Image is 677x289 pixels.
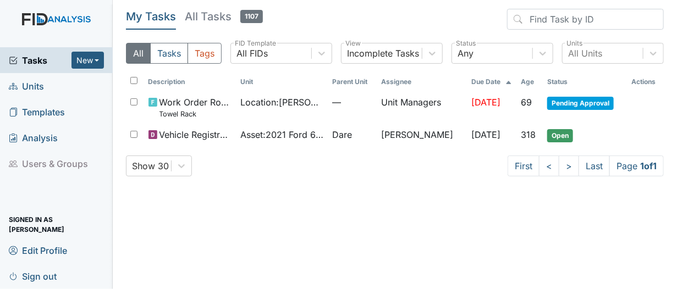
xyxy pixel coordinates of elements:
th: Assignee [377,73,467,91]
th: Toggle SortBy [236,73,328,91]
th: Toggle SortBy [467,73,516,91]
span: [DATE] [471,97,500,108]
span: Analysis [9,129,58,146]
button: All [126,43,151,64]
th: Toggle SortBy [516,73,543,91]
span: Location : [PERSON_NAME] House [240,96,323,109]
span: 1107 [240,10,263,23]
span: Pending Approval [547,97,614,110]
span: Units [9,77,44,95]
span: Page [609,155,664,176]
input: Toggle All Rows Selected [130,77,137,84]
span: Edit Profile [9,242,67,259]
button: Tags [188,43,222,64]
div: All FIDs [236,47,268,60]
td: [PERSON_NAME] [377,124,467,147]
small: Towel Rack [159,109,232,119]
div: Incomplete Tasks [347,47,419,60]
span: Templates [9,103,65,120]
span: 69 [521,97,532,108]
button: New [71,52,104,69]
span: [DATE] [471,129,500,140]
a: First [508,155,540,176]
span: Vehicle Registration [159,128,232,141]
span: Dare [332,128,352,141]
div: Any [458,47,474,60]
h5: My Tasks [126,9,176,24]
a: < [539,155,559,176]
th: Toggle SortBy [328,73,377,91]
input: Find Task by ID [507,9,664,30]
span: Signed in as [PERSON_NAME] [9,216,104,233]
button: Tasks [150,43,188,64]
strong: 1 of 1 [640,160,657,171]
div: All Units [568,47,602,60]
a: > [559,155,579,176]
span: Asset : 2021 Ford 64433 [240,128,323,141]
span: Sign out [9,268,57,285]
span: Work Order Routine Towel Rack [159,96,232,119]
div: Type filter [126,43,222,64]
span: Open [547,129,573,142]
span: — [332,96,372,109]
span: 318 [521,129,536,140]
th: Actions [627,73,664,91]
div: Show 30 [132,159,169,173]
nav: task-pagination [508,155,664,176]
td: Unit Managers [377,91,467,124]
th: Toggle SortBy [144,73,236,91]
a: Tasks [9,54,71,67]
a: Last [579,155,610,176]
h5: All Tasks [185,9,263,24]
th: Toggle SortBy [543,73,627,91]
